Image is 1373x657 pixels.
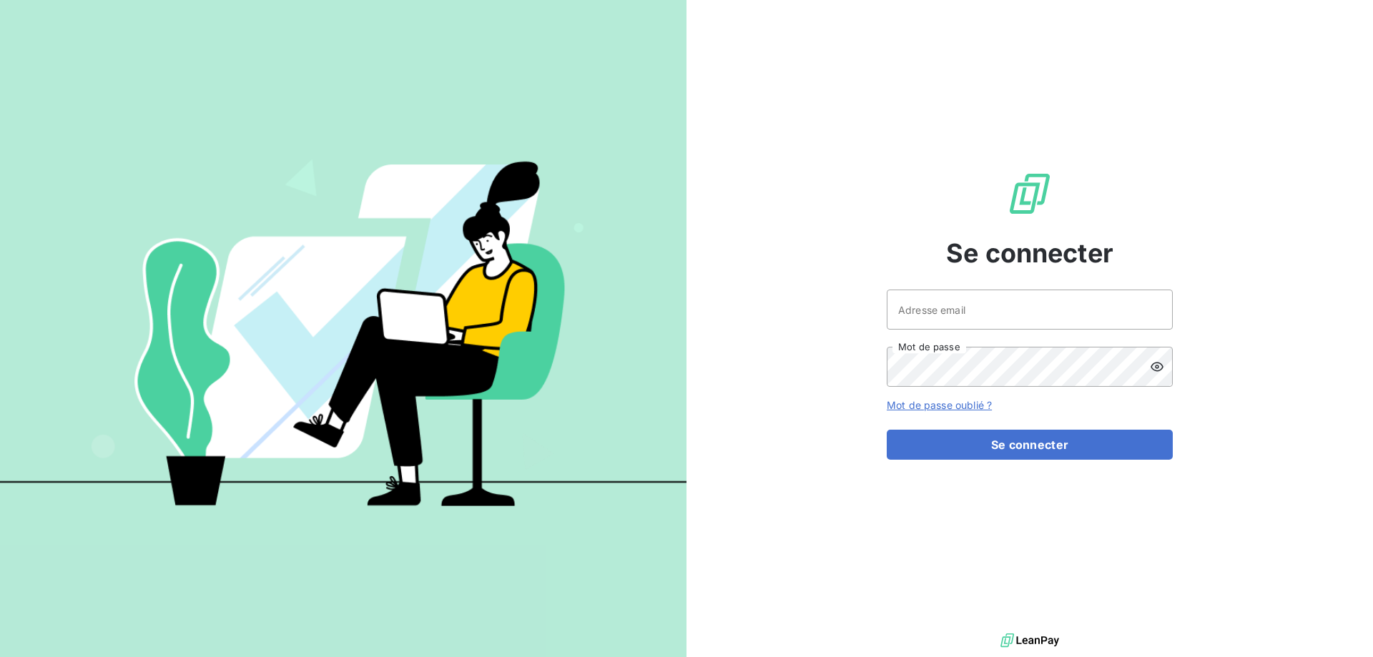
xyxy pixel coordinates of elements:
[887,290,1173,330] input: placeholder
[887,399,992,411] a: Mot de passe oublié ?
[887,430,1173,460] button: Se connecter
[946,234,1113,272] span: Se connecter
[1000,630,1059,651] img: logo
[1007,171,1053,217] img: Logo LeanPay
